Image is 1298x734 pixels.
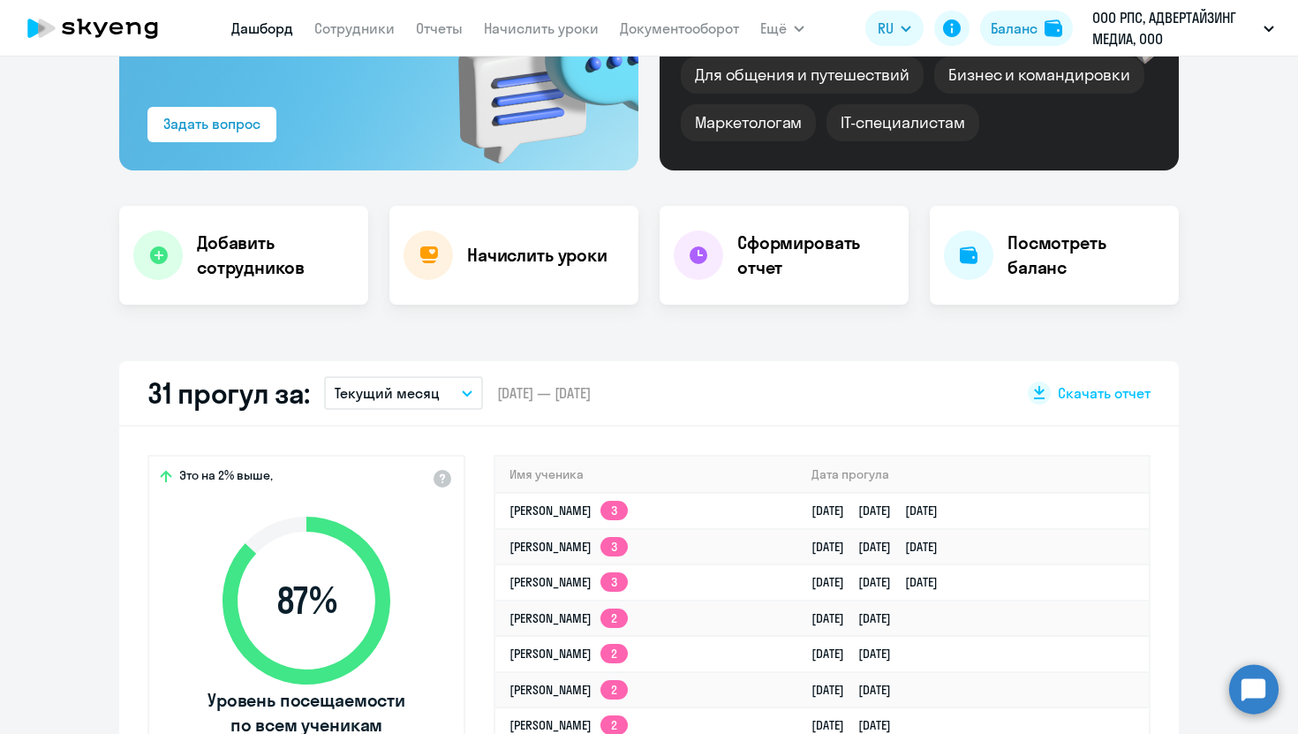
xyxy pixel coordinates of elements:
[231,19,293,37] a: Дашборд
[600,644,628,663] app-skyeng-badge: 2
[826,104,978,141] div: IT-специалистам
[760,11,804,46] button: Ещё
[335,382,440,404] p: Текущий месяц
[509,503,628,518] a: [PERSON_NAME]3
[1092,7,1256,49] p: ООО РПС, АДВЕРТАЙЗИНГ МЕДИА, ООО
[324,376,483,410] button: Текущий месяц
[878,18,894,39] span: RU
[1083,7,1283,49] button: ООО РПС, АДВЕРТАЙЗИНГ МЕДИА, ООО
[509,574,628,590] a: [PERSON_NAME]3
[467,243,607,268] h4: Начислить уроки
[147,107,276,142] button: Задать вопрос
[811,646,905,662] a: [DATE][DATE]
[1045,19,1062,37] img: balance
[811,682,905,698] a: [DATE][DATE]
[865,11,924,46] button: RU
[737,231,894,280] h4: Сформировать отчет
[509,682,628,698] a: [PERSON_NAME]2
[980,11,1073,46] button: Балансbalance
[163,113,260,134] div: Задать вопрос
[179,467,273,488] span: Это на 2% выше,
[681,57,924,94] div: Для общения и путешествий
[205,579,408,622] span: 87 %
[509,539,628,555] a: [PERSON_NAME]3
[600,609,628,628] app-skyeng-badge: 2
[197,231,354,280] h4: Добавить сотрудников
[147,375,310,411] h2: 31 прогул за:
[509,717,628,733] a: [PERSON_NAME]2
[509,646,628,662] a: [PERSON_NAME]2
[314,19,395,37] a: Сотрудники
[600,501,628,520] app-skyeng-badge: 3
[495,457,797,493] th: Имя ученика
[620,19,739,37] a: Документооборот
[1007,231,1165,280] h4: Посмотреть баланс
[600,680,628,700] app-skyeng-badge: 2
[811,610,905,626] a: [DATE][DATE]
[509,610,628,626] a: [PERSON_NAME]2
[497,383,591,403] span: [DATE] — [DATE]
[681,104,816,141] div: Маркетологам
[811,574,952,590] a: [DATE][DATE][DATE]
[416,19,463,37] a: Отчеты
[934,57,1144,94] div: Бизнес и командировки
[811,503,952,518] a: [DATE][DATE][DATE]
[991,18,1038,39] div: Баланс
[600,572,628,592] app-skyeng-badge: 3
[760,18,787,39] span: Ещё
[1058,383,1151,403] span: Скачать отчет
[600,537,628,556] app-skyeng-badge: 3
[484,19,599,37] a: Начислить уроки
[811,539,952,555] a: [DATE][DATE][DATE]
[811,717,905,733] a: [DATE][DATE]
[797,457,1149,493] th: Дата прогула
